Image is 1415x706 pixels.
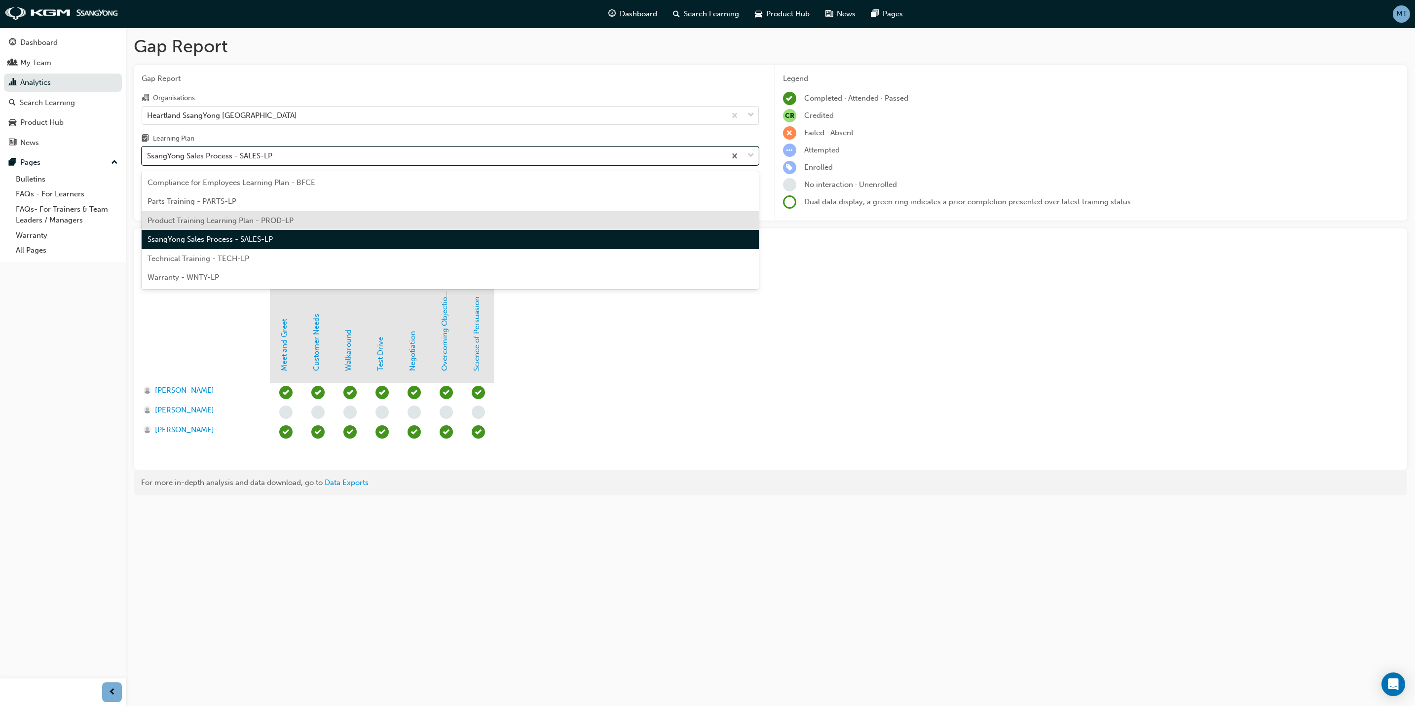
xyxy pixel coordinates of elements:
[600,4,665,24] a: guage-iconDashboard
[20,117,64,128] div: Product Hub
[472,386,485,399] span: learningRecordVerb_COMPLETE-icon
[783,161,796,174] span: learningRecordVerb_ENROLL-icon
[4,34,122,52] a: Dashboard
[804,111,834,120] span: Credited
[408,406,421,419] span: learningRecordVerb_NONE-icon
[142,94,149,103] span: organisation-icon
[783,178,796,191] span: learningRecordVerb_NONE-icon
[783,144,796,157] span: learningRecordVerb_ATTEMPT-icon
[148,273,219,282] span: Warranty - WNTY-LP
[311,425,325,439] span: learningRecordVerb_COMPLETE-icon
[825,8,833,20] span: news-icon
[325,478,369,487] a: Data Exports
[144,405,261,416] a: [PERSON_NAME]
[804,146,840,154] span: Attempted
[279,406,293,419] span: learningRecordVerb_NONE-icon
[134,36,1407,57] h1: Gap Report
[620,8,657,20] span: Dashboard
[747,4,818,24] a: car-iconProduct Hub
[375,386,389,399] span: learningRecordVerb_COMPLETE-icon
[766,8,810,20] span: Product Hub
[311,406,325,419] span: learningRecordVerb_NONE-icon
[144,424,261,436] a: [PERSON_NAME]
[343,406,357,419] span: learningRecordVerb_NONE-icon
[155,405,214,416] span: [PERSON_NAME]
[109,686,116,699] span: prev-icon
[4,74,122,92] a: Analytics
[148,235,273,244] span: SsangYong Sales Process - SALES-LP
[142,73,759,84] span: Gap Report
[5,7,118,21] img: kgm
[755,8,762,20] span: car-icon
[440,406,453,419] span: learningRecordVerb_NONE-icon
[4,113,122,132] a: Product Hub
[147,150,272,162] div: SsangYong Sales Process - SALES-LP
[147,110,297,121] div: Heartland SsangYong [GEOGRAPHIC_DATA]
[141,477,1400,488] div: For more in-depth analysis and data download, go to
[9,118,16,127] span: car-icon
[20,57,51,69] div: My Team
[343,386,357,399] span: learningRecordVerb_COMPLETE-icon
[9,38,16,47] span: guage-icon
[148,254,249,263] span: Technical Training - TECH-LP
[608,8,616,20] span: guage-icon
[783,92,796,105] span: learningRecordVerb_COMPLETE-icon
[837,8,856,20] span: News
[148,216,294,225] span: Product Training Learning Plan - PROD-LP
[804,180,897,189] span: No interaction · Unenrolled
[20,137,39,149] div: News
[673,8,680,20] span: search-icon
[12,202,122,228] a: FAQs- For Trainers & Team Leaders / Managers
[747,149,754,162] span: down-icon
[408,386,421,399] span: learningRecordVerb_COMPLETE-icon
[408,425,421,439] span: learningRecordVerb_COMPLETE-icon
[343,425,357,439] span: learningRecordVerb_COMPLETE-icon
[12,172,122,187] a: Bulletins
[279,386,293,399] span: learningRecordVerb_COMPLETE-icon
[155,424,214,436] span: [PERSON_NAME]
[12,186,122,202] a: FAQs - For Learners
[142,135,149,144] span: learningplan-icon
[818,4,863,24] a: news-iconNews
[440,386,453,399] span: learningRecordVerb_COMPLETE-icon
[783,109,796,122] span: null-icon
[4,32,122,153] button: DashboardMy TeamAnalyticsSearch LearningProduct HubNews
[312,314,321,371] a: Customer Needs
[375,406,389,419] span: learningRecordVerb_NONE-icon
[1396,8,1407,20] span: MT
[375,425,389,439] span: learningRecordVerb_COMPLETE-icon
[279,425,293,439] span: learningRecordVerb_COMPLETE-icon
[4,153,122,172] button: Pages
[153,134,194,144] div: Learning Plan
[20,157,40,168] div: Pages
[804,197,1133,206] span: Dual data display; a green ring indicates a prior completion presented over latest training status.
[4,134,122,152] a: News
[111,156,118,169] span: up-icon
[9,139,16,148] span: news-icon
[148,197,236,206] span: Parts Training - PARTS-LP
[148,178,315,187] span: Compliance for Employees Learning Plan - BFCE
[804,163,833,172] span: Enrolled
[804,94,908,103] span: Completed · Attended · Passed
[1381,672,1405,696] div: Open Intercom Messenger
[144,385,261,396] a: [PERSON_NAME]
[4,94,122,112] a: Search Learning
[871,8,879,20] span: pages-icon
[4,54,122,72] a: My Team
[408,331,417,371] a: Negotiation
[804,128,854,137] span: Failed · Absent
[311,386,325,399] span: learningRecordVerb_COMPLETE-icon
[684,8,739,20] span: Search Learning
[440,425,453,439] span: learningRecordVerb_COMPLETE-icon
[20,37,58,48] div: Dashboard
[440,289,449,371] a: Overcoming Objections
[472,425,485,439] span: learningRecordVerb_COMPLETE-icon
[20,97,75,109] div: Search Learning
[783,73,1400,84] div: Legend
[280,319,289,371] a: Meet and Greet
[9,78,16,87] span: chart-icon
[12,243,122,258] a: All Pages
[344,330,353,371] a: Walkaround
[9,59,16,68] span: people-icon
